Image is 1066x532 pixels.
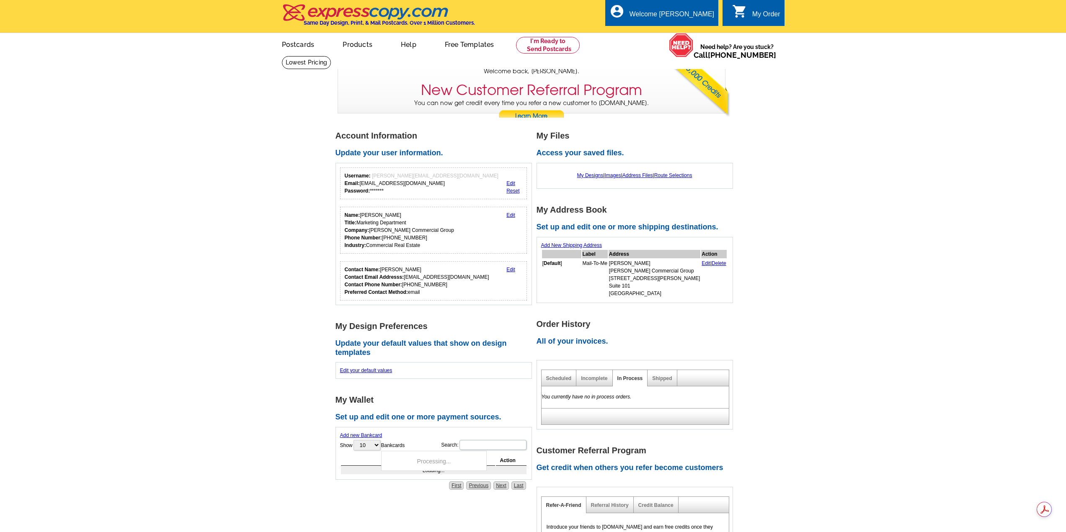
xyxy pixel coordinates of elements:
div: | | | [541,167,728,183]
strong: Contact Email Addresss: [345,274,404,280]
th: Action [496,455,527,466]
a: Products [329,34,386,54]
h2: Update your user information. [336,149,537,158]
a: Referral History [591,502,629,508]
a: Edit [506,212,515,218]
h4: Same Day Design, Print, & Mail Postcards. Over 1 Million Customers. [304,20,475,26]
a: Same Day Design, Print, & Mail Postcards. Over 1 Million Customers. [282,10,475,26]
label: Search: [441,439,527,451]
td: [ ] [542,259,581,298]
strong: Email: [345,180,360,186]
h1: My Design Preferences [336,322,537,331]
span: Welcome back, [PERSON_NAME]. [484,67,579,76]
strong: Phone Number: [345,235,382,241]
h2: Get credit when others you refer become customers [537,463,738,473]
h1: My Files [537,131,738,140]
div: My Order [752,10,780,22]
h2: Access your saved files. [537,149,738,158]
a: In Process [617,375,643,381]
a: [PHONE_NUMBER] [708,51,776,59]
h1: Order History [537,320,738,329]
strong: Industry: [345,242,366,248]
strong: Title: [345,220,356,226]
th: Label [582,250,608,258]
a: Edit [506,180,515,186]
div: Welcome [PERSON_NAME] [630,10,714,22]
a: Route Selections [654,172,692,178]
div: Who should we contact regarding order issues? [340,261,527,301]
div: [PERSON_NAME] Marketing Department [PERSON_NAME] Commercial Group [PHONE_NUMBER] Commercial Real ... [345,211,454,249]
td: Loading... [341,467,527,474]
h1: Customer Referral Program [537,446,738,455]
td: [PERSON_NAME] [PERSON_NAME] Commercial Group [STREET_ADDRESS][PERSON_NAME] Suite 101 [GEOGRAPHIC_... [609,259,700,298]
h2: Update your default values that show on design templates [336,339,537,357]
a: Postcards [268,34,328,54]
a: First [449,481,464,490]
i: shopping_cart [732,4,747,19]
i: account_circle [609,4,625,19]
a: Scheduled [546,375,572,381]
a: Edit [506,267,515,272]
h2: Set up and edit one or more payment sources. [336,413,537,422]
a: Learn More [498,110,565,123]
h3: New Customer Referral Program [421,82,642,99]
h2: All of your invoices. [537,337,738,346]
td: Mail-To-Me [582,259,608,298]
strong: Company: [345,227,369,233]
b: Default [544,260,561,266]
strong: Contact Name: [345,267,380,272]
a: Images [604,172,621,178]
a: Edit [702,260,710,266]
p: You can now get credit every time you refer a new customer to [DOMAIN_NAME]. [338,99,725,123]
strong: Preferred Contact Method: [345,289,408,295]
a: shopping_cart My Order [732,9,780,20]
a: Add new Bankcard [340,432,382,438]
th: Action [701,250,727,258]
strong: Name: [345,212,360,218]
h1: My Address Book [537,206,738,214]
h1: My Wallet [336,396,537,404]
a: Edit your default values [340,368,392,373]
a: Delete [712,260,726,266]
a: Credit Balance [638,502,674,508]
a: Shipped [652,375,672,381]
div: Your personal details. [340,207,527,254]
strong: Username: [345,173,371,179]
img: help [669,33,694,57]
span: [PERSON_NAME][EMAIL_ADDRESS][DOMAIN_NAME] [372,173,498,179]
select: ShowBankcards [354,440,380,450]
div: [PERSON_NAME] [EMAIL_ADDRESS][DOMAIN_NAME] [PHONE_NUMBER] email [345,266,489,296]
a: Reset [506,188,519,194]
em: You currently have no in process orders. [542,394,632,400]
span: Need help? Are you stuck? [694,43,780,59]
a: Refer-A-Friend [546,502,581,508]
strong: Contact Phone Number: [345,282,402,288]
a: Incomplete [581,375,607,381]
a: Free Templates [431,34,508,54]
h1: Account Information [336,131,537,140]
a: Last [511,481,526,490]
input: Search: [459,440,527,450]
td: | [701,259,727,298]
h2: Set up and edit one or more shipping destinations. [537,223,738,232]
a: Help [387,34,430,54]
a: My Designs [577,172,604,178]
div: Your login information. [340,167,527,199]
a: Previous [466,481,491,490]
strong: Password: [345,188,370,194]
div: [EMAIL_ADDRESS][DOMAIN_NAME] ******* [345,172,498,195]
th: Address [609,250,700,258]
a: Next [493,481,509,490]
a: Add New Shipping Address [541,242,602,248]
div: Processing... [381,451,487,471]
label: Show Bankcards [340,439,405,451]
a: Address Files [622,172,653,178]
span: Call [694,51,776,59]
